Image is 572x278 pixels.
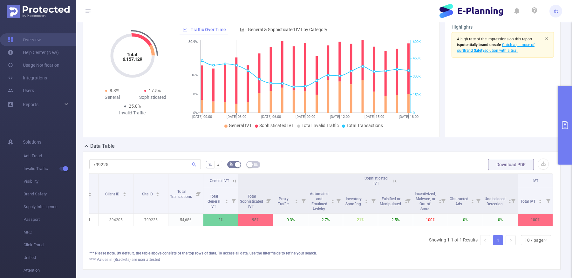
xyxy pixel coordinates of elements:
[133,94,173,101] div: Sophisticated
[8,59,59,71] a: Usage Notification
[23,98,38,111] a: Reports
[413,214,448,226] p: 100%
[483,214,518,226] p: 0%
[533,179,538,183] span: IVT
[225,201,228,203] i: icon: caret-down
[413,40,421,44] tspan: 600K
[24,175,76,188] span: Visibility
[8,71,47,84] a: Integrations
[123,191,126,195] div: Sort
[493,235,503,245] li: 1
[89,250,554,256] div: *** Please note, By default, the table above consists of the top rows of data. To access all data...
[183,27,187,32] i: icon: line-chart
[24,162,76,175] span: Invalid Traffic
[404,188,413,214] i: Filter menu
[273,214,308,226] p: 0.3%
[364,115,384,119] tspan: [DATE] 15:00
[331,199,335,202] div: Sort
[460,43,501,47] b: potentially brand unsafe
[142,192,154,196] span: Site ID
[8,84,34,97] a: Users
[129,104,141,109] span: 25.8%
[295,199,298,200] i: icon: caret-up
[554,5,558,17] span: dt
[544,238,548,243] i: icon: down
[170,189,193,199] span: Total Transactions
[450,197,468,206] span: Obstructed Ads
[413,93,421,97] tspan: 150K
[438,201,442,203] i: icon: caret-down
[278,197,289,206] span: Proxy Traffic
[364,176,388,186] span: Sophisticated IVT
[508,199,512,202] div: Sort
[238,214,273,226] p: 98%
[105,192,120,196] span: Client ID
[208,194,220,209] span: Total General IVT
[493,235,503,245] a: 1
[438,199,442,200] i: icon: caret-up
[112,110,153,116] div: Invalid Traffic
[126,52,138,57] tspan: Total:
[457,37,532,41] span: A high rate of the impressions on this report
[364,199,368,202] div: Sort
[264,188,273,214] i: Filter menu
[452,24,554,31] h3: Highlights
[23,136,41,148] span: Solutions
[544,188,553,214] i: Filter menu
[525,235,543,245] div: 10 / page
[208,162,212,167] span: %
[156,194,160,196] i: icon: caret-down
[295,199,298,202] div: Sort
[334,188,343,214] i: Filter menu
[8,46,59,59] a: Help Center (New)
[24,188,76,200] span: Brand Safety
[225,199,228,202] div: Sort
[299,188,308,214] i: Filter menu
[310,192,329,211] span: Automated and Emulated Activity
[229,188,238,214] i: Filter menu
[24,200,76,213] span: Supply Intelligence
[240,194,263,209] span: Total Sophisticated IVT
[508,201,511,203] i: icon: caret-down
[521,199,536,204] span: Total IVT
[369,188,378,214] i: Filter menu
[413,75,421,79] tspan: 300K
[191,27,226,32] span: Traffic Over Time
[123,57,142,62] tspan: 6,157,129
[539,199,542,200] i: icon: caret-up
[439,188,448,214] i: Filter menu
[99,214,133,226] p: 394205
[483,238,487,242] i: icon: left
[463,48,484,53] b: Brand Safety
[485,197,506,206] span: Undisclosed Detection
[346,123,383,128] span: Total Transactions
[378,214,413,226] p: 2.5%
[508,199,511,200] i: icon: caret-up
[193,111,198,115] tspan: 0%
[24,239,76,251] span: Click Fraud
[24,150,76,162] span: Anti-Fraud
[156,191,160,195] div: Sort
[192,115,212,119] tspan: [DATE] 00:00
[90,142,115,150] h2: Data Table
[88,191,92,195] div: Sort
[345,197,362,206] span: Inventory Spoofing
[225,199,228,200] i: icon: caret-up
[7,5,70,18] img: Protected Media
[448,214,483,226] p: 0%
[110,88,119,93] span: 8.3%
[296,115,315,119] tspan: [DATE] 09:00
[539,201,542,203] i: icon: caret-down
[545,35,548,42] button: icon: close
[240,27,244,32] i: icon: bar-chart
[168,214,203,226] p: 54,686
[457,43,501,47] span: is
[509,238,513,242] i: icon: right
[227,115,246,119] tspan: [DATE] 03:00
[545,37,548,40] i: icon: close
[149,88,161,93] span: 17.5%
[188,40,198,44] tspan: 30.9%
[302,123,339,128] span: Total Invalid Traffic
[229,162,233,166] i: icon: bg-colors
[471,199,474,202] div: Sort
